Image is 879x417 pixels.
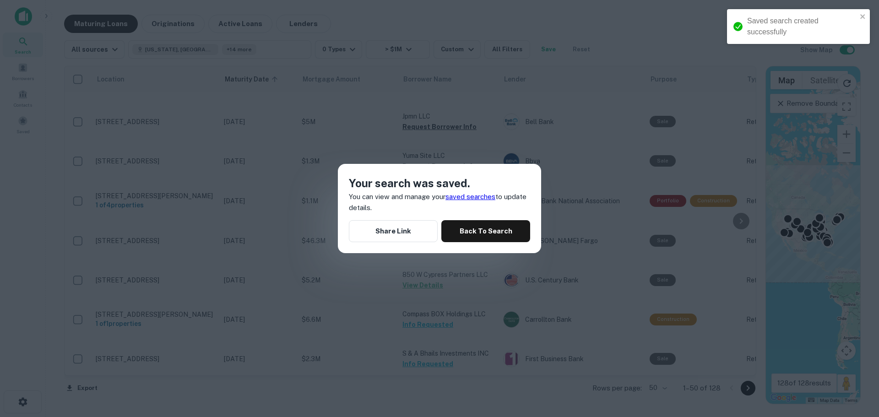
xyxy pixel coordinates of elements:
[445,193,495,200] a: saved searches
[349,191,530,213] p: You can view and manage your to update details.
[349,220,438,242] button: Share Link
[747,16,857,38] div: Saved search created successfully
[441,220,530,242] button: Back To Search
[833,344,879,388] iframe: Chat Widget
[860,13,866,22] button: close
[349,175,530,191] h4: Your search was saved.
